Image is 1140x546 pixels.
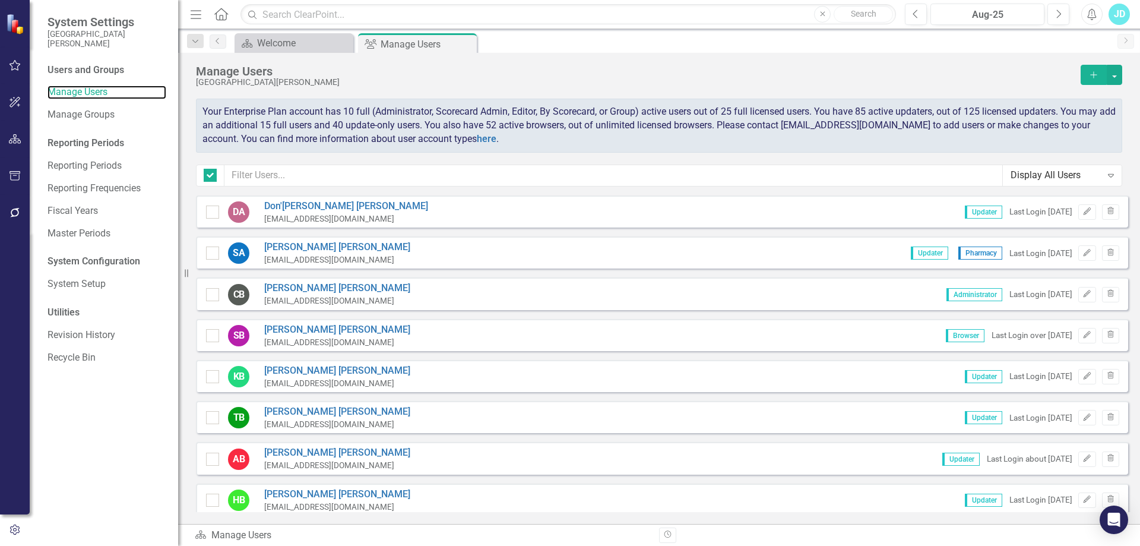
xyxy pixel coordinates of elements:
div: [EMAIL_ADDRESS][DOMAIN_NAME] [264,460,410,471]
div: [GEOGRAPHIC_DATA][PERSON_NAME] [196,78,1075,87]
small: [GEOGRAPHIC_DATA][PERSON_NAME] [47,29,166,49]
input: Filter Users... [224,165,1003,187]
div: TB [228,407,249,428]
button: JD [1109,4,1130,25]
span: Updater [942,453,980,466]
a: Recycle Bin [47,351,166,365]
a: Welcome [237,36,350,51]
div: [EMAIL_ADDRESS][DOMAIN_NAME] [264,501,410,513]
span: Administrator [946,288,1002,301]
div: Last Login over [DATE] [992,330,1072,341]
a: here [477,133,496,144]
span: System Settings [47,15,166,29]
div: Manage Users [195,529,650,542]
div: AB [228,449,249,470]
span: Updater [965,206,1002,219]
div: CB [228,284,249,305]
div: Last Login [DATE] [1009,412,1072,424]
span: Your Enterprise Plan account has 10 full (Administrator, Scorecard Admin, Editor, By Scorecard, o... [202,106,1116,144]
div: Last Login about [DATE] [987,453,1072,465]
div: Reporting Periods [47,137,166,150]
span: Search [851,9,876,18]
div: Manage Users [381,37,474,52]
a: Fiscal Years [47,204,166,218]
span: Updater [965,411,1002,424]
div: [EMAIL_ADDRESS][DOMAIN_NAME] [264,254,410,266]
div: Aug-25 [935,8,1040,22]
div: Last Login [DATE] [1009,494,1072,506]
a: [PERSON_NAME] [PERSON_NAME] [264,364,410,378]
div: Last Login [DATE] [1009,289,1072,300]
div: Last Login [DATE] [1009,371,1072,382]
a: [PERSON_NAME] [PERSON_NAME] [264,323,410,337]
div: DA [228,201,249,223]
a: Revision History [47,329,166,342]
div: Welcome [257,36,350,51]
a: [PERSON_NAME] [PERSON_NAME] [264,488,410,501]
span: Browser [946,329,984,342]
div: SA [228,242,249,264]
div: System Configuration [47,255,166,269]
button: Aug-25 [930,4,1044,25]
a: [PERSON_NAME] [PERSON_NAME] [264,405,410,419]
div: [EMAIL_ADDRESS][DOMAIN_NAME] [264,419,410,430]
span: Pharmacy [958,247,1002,260]
div: Utilities [47,306,166,320]
span: Updater [911,247,948,260]
span: Updater [965,494,1002,507]
div: Users and Groups [47,64,166,77]
input: Search ClearPoint... [240,4,896,25]
a: [PERSON_NAME] [PERSON_NAME] [264,241,410,254]
a: Manage Groups [47,108,166,122]
a: [PERSON_NAME] [PERSON_NAME] [264,282,410,295]
a: Don'[PERSON_NAME] [PERSON_NAME] [264,200,428,213]
a: Master Periods [47,227,166,241]
div: [EMAIL_ADDRESS][DOMAIN_NAME] [264,213,428,225]
div: SB [228,325,249,346]
div: [EMAIL_ADDRESS][DOMAIN_NAME] [264,337,410,348]
a: Manage Users [47,86,166,99]
a: [PERSON_NAME] [PERSON_NAME] [264,446,410,460]
div: Manage Users [196,65,1075,78]
a: Reporting Periods [47,159,166,173]
div: [EMAIL_ADDRESS][DOMAIN_NAME] [264,378,410,389]
button: Search [834,6,893,23]
div: Display All Users [1011,169,1101,182]
div: Last Login [DATE] [1009,206,1072,217]
div: Open Intercom Messenger [1100,506,1128,534]
div: Last Login [DATE] [1009,248,1072,259]
span: Updater [965,370,1002,383]
img: ClearPoint Strategy [6,13,27,34]
div: [EMAIL_ADDRESS][DOMAIN_NAME] [264,295,410,307]
a: Reporting Frequencies [47,182,166,195]
div: HB [228,490,249,511]
div: KB [228,366,249,387]
a: System Setup [47,277,166,291]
